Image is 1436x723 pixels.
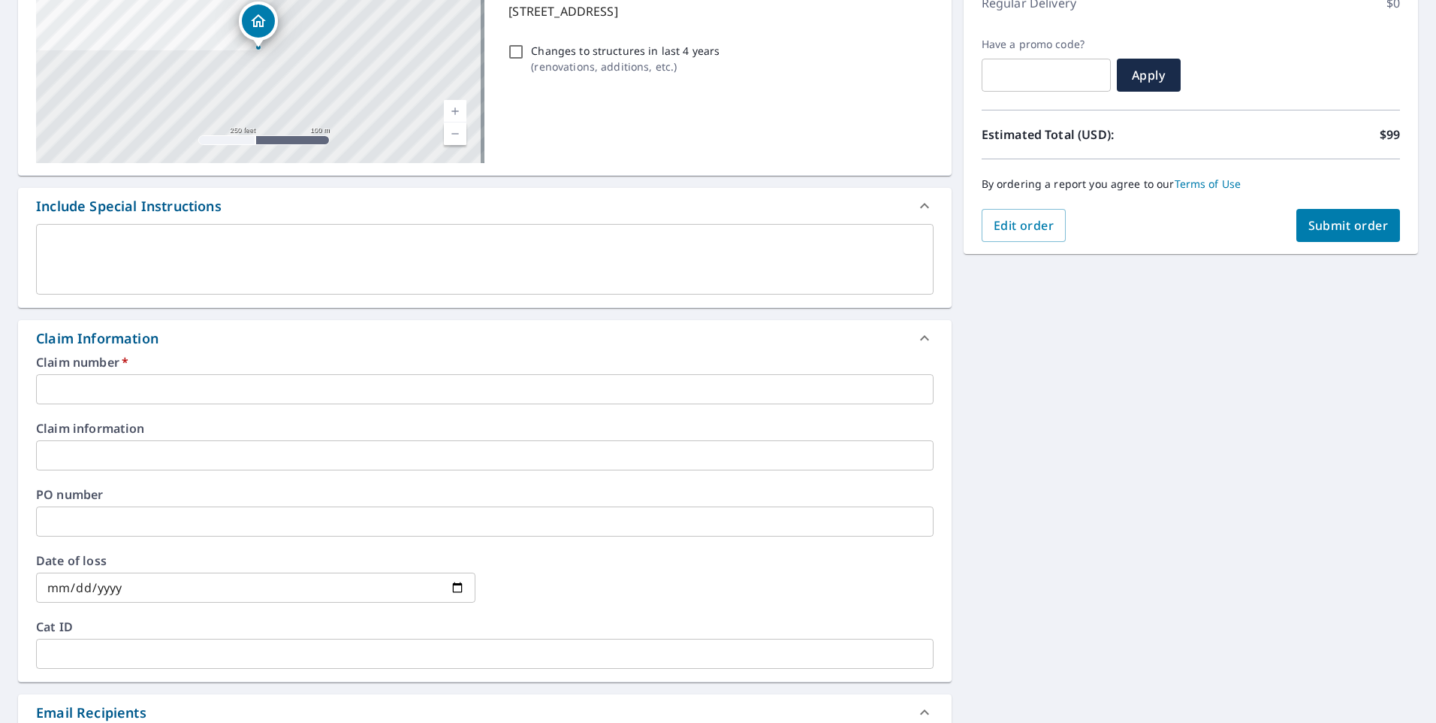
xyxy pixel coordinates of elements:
[982,177,1400,191] p: By ordering a report you agree to our
[1129,67,1169,83] span: Apply
[1296,209,1401,242] button: Submit order
[994,217,1054,234] span: Edit order
[36,356,934,368] label: Claim number
[36,328,158,349] div: Claim Information
[1117,59,1181,92] button: Apply
[36,703,146,723] div: Email Recipients
[1308,217,1389,234] span: Submit order
[444,123,466,145] a: Current Level 17, Zoom Out
[508,2,927,20] p: [STREET_ADDRESS]
[18,188,952,224] div: Include Special Instructions
[36,621,934,633] label: Cat ID
[36,489,934,501] label: PO number
[239,2,278,48] div: Dropped pin, building 1, Residential property, 120 W Magnolia St Ville Platte, LA 70586
[531,59,720,74] p: ( renovations, additions, etc. )
[444,100,466,123] a: Current Level 17, Zoom In
[18,320,952,356] div: Claim Information
[1380,126,1400,144] p: $99
[36,422,934,434] label: Claim information
[36,196,222,216] div: Include Special Instructions
[531,43,720,59] p: Changes to structures in last 4 years
[982,126,1191,144] p: Estimated Total (USD):
[982,209,1066,242] button: Edit order
[36,555,475,567] label: Date of loss
[1175,177,1241,191] a: Terms of Use
[982,38,1111,51] label: Have a promo code?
